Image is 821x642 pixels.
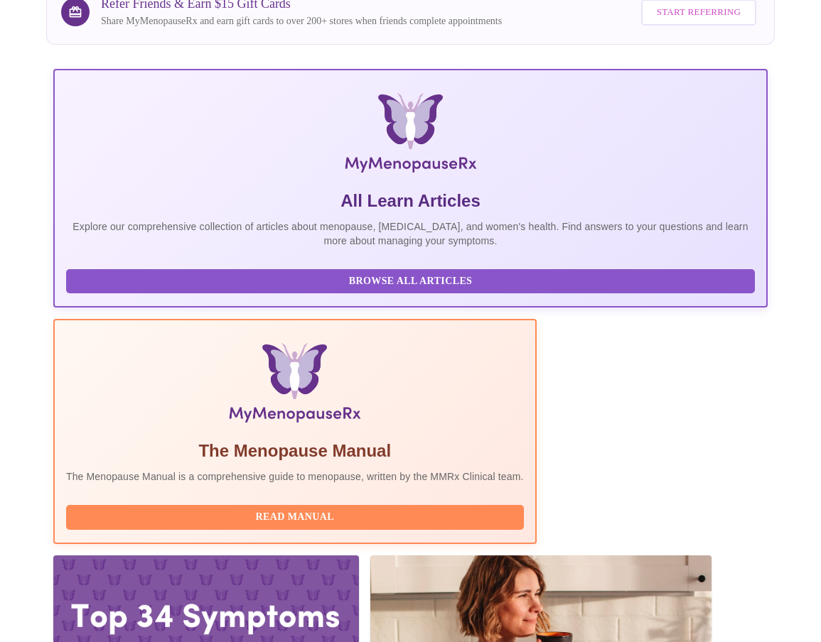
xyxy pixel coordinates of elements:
[66,190,755,212] h5: All Learn Articles
[66,505,524,530] button: Read Manual
[101,14,502,28] p: Share MyMenopauseRx and earn gift cards to over 200+ stores when friends complete appointments
[66,440,524,462] h5: The Menopause Manual
[66,469,524,484] p: The Menopause Manual is a comprehensive guide to menopause, written by the MMRx Clinical team.
[66,269,755,294] button: Browse All Articles
[80,508,510,526] span: Read Manual
[66,219,755,248] p: Explore our comprehensive collection of articles about menopause, [MEDICAL_DATA], and women's hea...
[66,510,527,522] a: Read Manual
[173,93,648,178] img: MyMenopauseRx Logo
[657,4,741,21] span: Start Referring
[139,343,451,428] img: Menopause Manual
[66,274,758,286] a: Browse All Articles
[80,273,741,290] span: Browse All Articles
